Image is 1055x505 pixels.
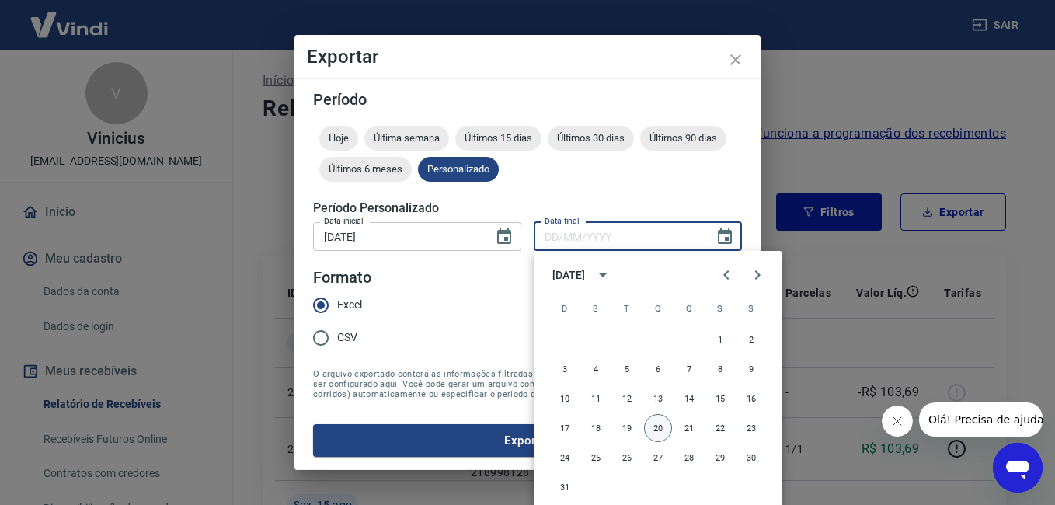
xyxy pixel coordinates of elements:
button: Previous month [711,259,742,291]
button: Choose date [709,221,740,252]
button: Next month [742,259,773,291]
div: Personalizado [418,157,499,182]
span: domingo [551,293,579,324]
button: 13 [644,385,672,413]
span: sábado [737,293,765,324]
button: 12 [613,385,641,413]
button: 25 [582,444,610,472]
button: 2 [737,326,765,353]
button: 10 [551,385,579,413]
h4: Exportar [307,47,748,66]
span: CSV [337,329,357,346]
span: Últimos 90 dias [640,132,726,144]
button: 17 [551,414,579,442]
button: 22 [706,414,734,442]
span: O arquivo exportado conterá as informações filtradas na tela anterior com exceção do período que ... [313,369,742,399]
button: 20 [644,414,672,442]
button: Choose date, selected date is 1 de ago de 2025 [489,221,520,252]
span: terça-feira [613,293,641,324]
legend: Formato [313,266,371,289]
span: quinta-feira [675,293,703,324]
label: Data inicial [324,215,364,227]
button: 1 [706,326,734,353]
button: 18 [582,414,610,442]
div: Últimos 30 dias [548,126,634,151]
button: 23 [737,414,765,442]
span: Olá! Precisa de ajuda? [9,11,131,23]
button: 15 [706,385,734,413]
button: 26 [613,444,641,472]
div: Últimos 6 meses [319,157,412,182]
button: 30 [737,444,765,472]
span: Últimos 6 meses [319,163,412,175]
button: 8 [706,355,734,383]
button: 6 [644,355,672,383]
iframe: Botão para abrir a janela de mensagens [993,443,1043,493]
div: [DATE] [552,267,585,284]
button: 16 [737,385,765,413]
button: close [717,41,754,78]
div: Última semana [364,126,449,151]
button: Exportar [313,424,742,457]
iframe: Mensagem da empresa [919,402,1043,437]
button: 5 [613,355,641,383]
div: Hoje [319,126,358,151]
button: 29 [706,444,734,472]
button: 19 [613,414,641,442]
button: 7 [675,355,703,383]
button: 28 [675,444,703,472]
button: 24 [551,444,579,472]
h5: Período [313,92,742,107]
button: 14 [675,385,703,413]
button: 3 [551,355,579,383]
span: quarta-feira [644,293,672,324]
button: 11 [582,385,610,413]
button: 21 [675,414,703,442]
button: calendar view is open, switch to year view [590,262,616,288]
span: Últimos 15 dias [455,132,541,144]
iframe: Fechar mensagem [882,406,913,437]
span: Hoje [319,132,358,144]
button: 9 [737,355,765,383]
button: 4 [582,355,610,383]
span: Personalizado [418,163,499,175]
span: Últimos 30 dias [548,132,634,144]
span: Última semana [364,132,449,144]
button: 27 [644,444,672,472]
div: Últimos 90 dias [640,126,726,151]
input: DD/MM/YYYY [534,222,703,251]
button: 31 [551,473,579,501]
label: Data final [545,215,580,227]
h5: Período Personalizado [313,200,742,216]
span: Excel [337,297,362,313]
span: sexta-feira [706,293,734,324]
span: segunda-feira [582,293,610,324]
div: Últimos 15 dias [455,126,541,151]
input: DD/MM/YYYY [313,222,482,251]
